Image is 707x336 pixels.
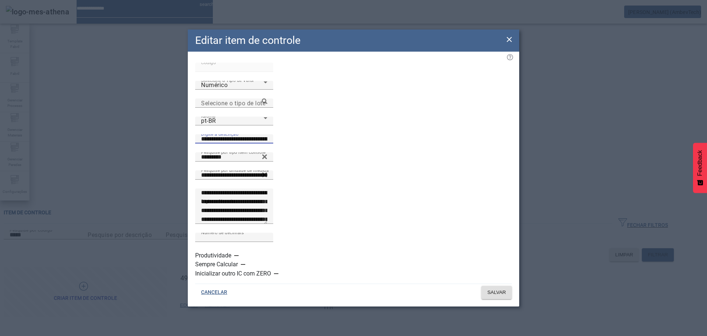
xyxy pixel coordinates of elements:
[201,131,238,136] mat-label: Digite a descrição
[201,171,267,180] input: Number
[201,100,265,107] mat-label: Selecione o tipo de lote
[201,199,235,204] mat-label: Digite a fórmula
[195,251,233,260] label: Produtividade
[195,260,239,269] label: Sempre Calcular
[201,149,265,155] mat-label: Pesquise por tipo item controle
[201,167,269,173] mat-label: Pesquise por unidade de medida
[693,143,707,193] button: Feedback - Mostrar pesquisa
[481,286,512,299] button: SALVAR
[195,269,272,278] label: Inicializar outro IC com ZERO
[697,150,703,176] span: Feedback
[195,32,300,48] h2: Editar item de controle
[201,117,216,124] span: pt-BR
[201,289,227,296] span: CANCELAR
[201,99,267,108] input: Number
[201,82,228,89] span: Numérico
[487,289,506,296] span: SALVAR
[201,60,216,65] mat-label: Código
[201,230,244,235] mat-label: Número de decimais
[195,286,233,299] button: CANCELAR
[201,153,267,162] input: Number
